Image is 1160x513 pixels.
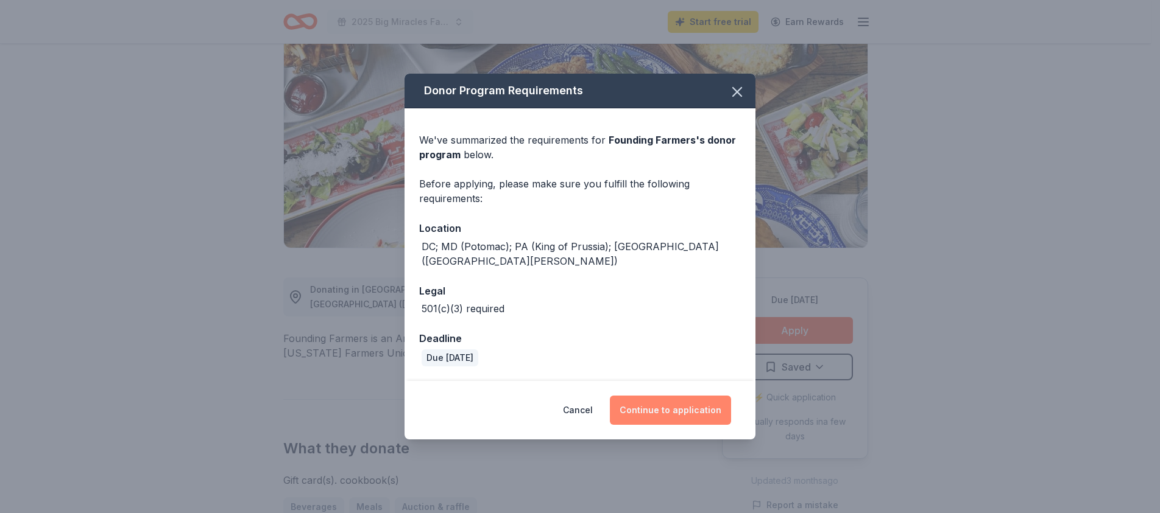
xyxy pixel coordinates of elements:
[422,301,504,316] div: 501(c)(3) required
[419,220,741,236] div: Location
[419,176,741,206] div: Before applying, please make sure you fulfill the following requirements:
[422,349,478,366] div: Due [DATE]
[405,74,755,108] div: Donor Program Requirements
[563,396,593,425] button: Cancel
[422,239,741,268] div: DC; MD (Potomac); PA (King of Prussia); [GEOGRAPHIC_DATA] ([GEOGRAPHIC_DATA][PERSON_NAME])
[419,133,741,162] div: We've summarized the requirements for below.
[419,283,741,299] div: Legal
[610,396,731,425] button: Continue to application
[419,330,741,346] div: Deadline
